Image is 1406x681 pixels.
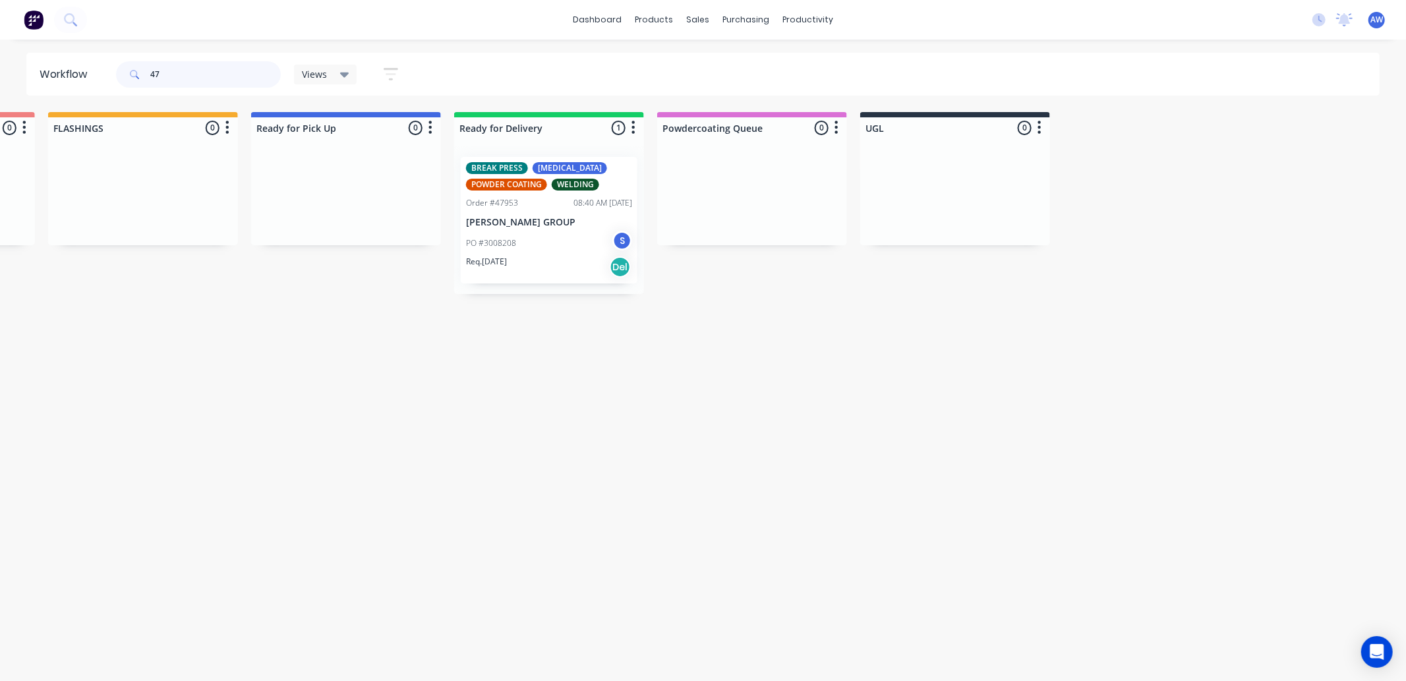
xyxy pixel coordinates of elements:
[716,10,776,30] div: purchasing
[552,179,599,191] div: WELDING
[40,67,94,82] div: Workflow
[573,197,632,209] div: 08:40 AM [DATE]
[466,179,547,191] div: POWDER COATING
[610,256,631,278] div: Del
[24,10,44,30] img: Factory
[612,231,632,251] div: S
[461,157,637,283] div: BREAK PRESS[MEDICAL_DATA]POWDER COATINGWELDINGOrder #4795308:40 AM [DATE][PERSON_NAME] GROUPPO #3...
[466,237,516,249] p: PO #3008208
[628,10,680,30] div: products
[533,162,607,174] div: [MEDICAL_DATA]
[466,217,632,228] p: [PERSON_NAME] GROUP
[1361,636,1393,668] div: Open Intercom Messenger
[466,256,507,268] p: Req. [DATE]
[466,197,518,209] div: Order #47953
[566,10,628,30] a: dashboard
[150,61,281,88] input: Search for orders...
[1370,14,1383,26] span: AW
[680,10,716,30] div: sales
[302,67,327,81] span: Views
[466,162,528,174] div: BREAK PRESS
[776,10,840,30] div: productivity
